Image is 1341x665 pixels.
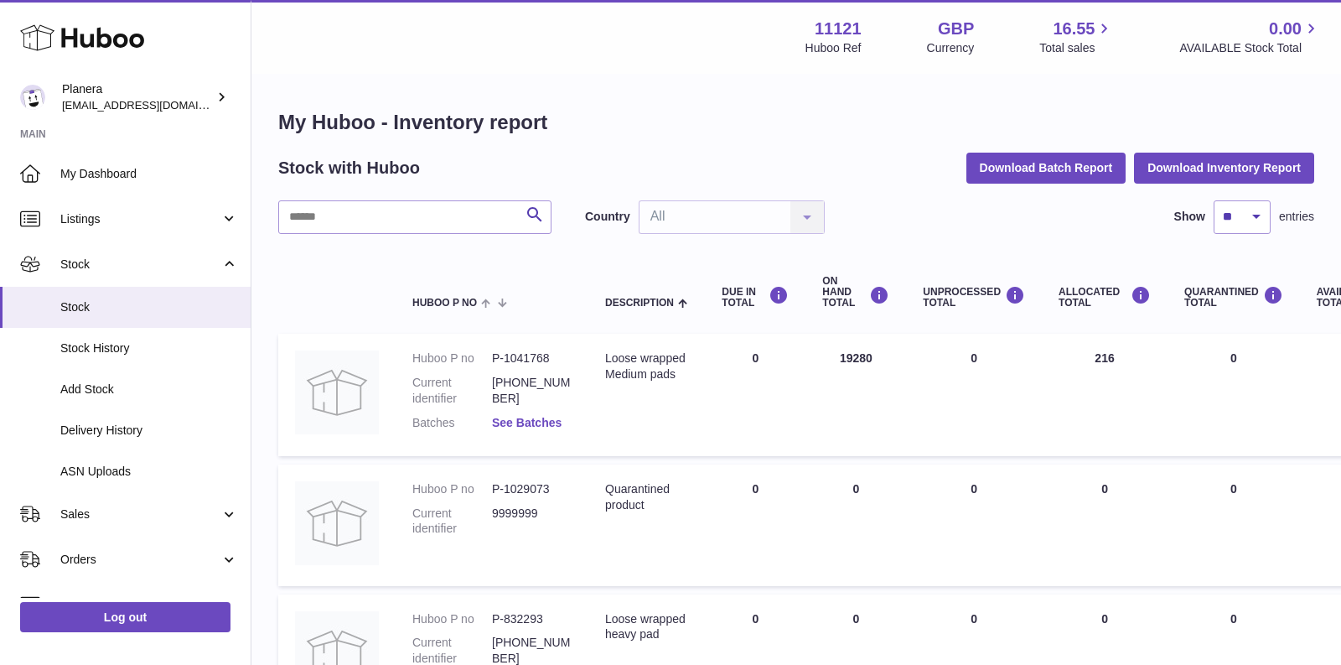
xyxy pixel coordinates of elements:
div: Currency [927,40,975,56]
span: 0.00 [1269,18,1302,40]
span: [EMAIL_ADDRESS][DOMAIN_NAME] [62,98,246,112]
h1: My Huboo - Inventory report [278,109,1314,136]
div: Loose wrapped Medium pads [605,351,688,382]
h2: Stock with Huboo [278,157,420,179]
td: 0 [705,334,805,456]
dd: 9999999 [492,506,572,538]
span: 0 [1230,482,1237,496]
dd: P-1029073 [492,481,572,497]
td: 0 [1042,465,1168,586]
span: 16.55 [1053,18,1095,40]
dt: Batches [412,415,492,431]
dt: Huboo P no [412,351,492,366]
dd: P-1041768 [492,351,572,366]
span: Stock History [60,340,238,356]
img: product image [295,351,379,434]
td: 0 [906,334,1042,456]
label: Country [585,209,630,225]
td: 19280 [805,334,906,456]
div: Huboo Ref [805,40,862,56]
span: ASN Uploads [60,464,238,480]
div: Planera [62,81,213,113]
span: 0 [1230,351,1237,365]
a: See Batches [492,416,562,429]
strong: GBP [938,18,974,40]
dt: Current identifier [412,506,492,538]
span: Stock [60,257,220,273]
span: Description [605,298,674,309]
div: QUARANTINED Total [1184,286,1283,309]
span: Sales [60,507,220,522]
dd: [PHONE_NUMBER] [492,375,572,407]
div: DUE IN TOTAL [722,286,789,309]
td: 216 [1042,334,1168,456]
span: Orders [60,552,220,568]
div: UNPROCESSED Total [923,286,1025,309]
dt: Huboo P no [412,481,492,497]
span: 0 [1230,612,1237,626]
a: 16.55 Total sales [1039,18,1114,56]
td: 0 [805,465,906,586]
strong: 11121 [815,18,862,40]
div: Loose wrapped heavy pad [605,611,688,643]
a: Log out [20,602,230,632]
div: ON HAND Total [822,276,889,309]
button: Download Inventory Report [1134,153,1314,183]
button: Download Batch Report [966,153,1126,183]
td: 0 [705,465,805,586]
dt: Huboo P no [412,611,492,627]
dt: Current identifier [412,375,492,407]
a: 0.00 AVAILABLE Stock Total [1179,18,1321,56]
label: Show [1174,209,1205,225]
span: Add Stock [60,382,238,397]
span: Total sales [1039,40,1114,56]
span: Delivery History [60,423,238,439]
span: AVAILABLE Stock Total [1179,40,1321,56]
td: 0 [906,465,1042,586]
img: product image [295,481,379,565]
div: ALLOCATED Total [1059,286,1151,309]
img: saiyani@planera.care [20,85,45,110]
dd: P-832293 [492,611,572,627]
span: Usage [60,597,238,613]
span: Listings [60,211,220,227]
span: My Dashboard [60,166,238,182]
span: entries [1279,209,1314,225]
span: Stock [60,299,238,315]
span: Huboo P no [412,298,477,309]
div: Quarantined product [605,481,688,513]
